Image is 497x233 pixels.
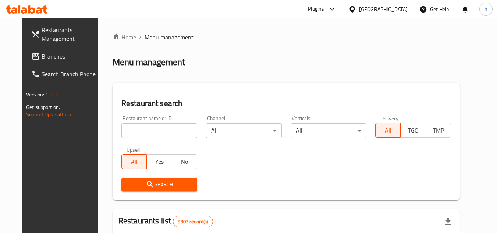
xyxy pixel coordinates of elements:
span: All [379,125,398,136]
span: Yes [150,156,169,167]
a: Restaurants Management [25,21,106,47]
span: TMP [429,125,448,136]
button: All [121,154,147,169]
span: All [125,156,144,167]
div: All [206,123,282,138]
button: TGO [400,123,426,138]
span: Search Branch Phone [42,70,100,78]
span: 9903 record(s) [173,218,212,225]
span: Restaurants Management [42,25,100,43]
a: Branches [25,47,106,65]
span: Search [127,180,191,189]
label: Delivery [380,116,399,121]
h2: Restaurant search [121,98,451,109]
span: Get support on: [26,102,60,112]
span: Menu management [145,33,194,42]
div: Plugins [308,5,324,14]
a: Search Branch Phone [25,65,106,83]
span: h [484,5,487,13]
div: Export file [439,213,457,230]
button: Search [121,178,197,191]
span: 1.0.0 [45,90,57,99]
a: Support.OpsPlatform [26,110,73,119]
a: Home [113,33,136,42]
span: Version: [26,90,44,99]
button: Yes [146,154,172,169]
span: TGO [404,125,423,136]
input: Search for restaurant name or ID.. [121,123,197,138]
li: / [139,33,142,42]
div: Total records count [173,216,213,227]
nav: breadcrumb [113,33,460,42]
label: Upsell [127,147,140,152]
h2: Restaurants list [118,215,213,227]
button: No [172,154,197,169]
button: All [375,123,401,138]
div: [GEOGRAPHIC_DATA] [359,5,408,13]
button: TMP [426,123,451,138]
span: No [175,156,194,167]
span: Branches [42,52,100,61]
h2: Menu management [113,56,185,68]
div: All [291,123,366,138]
